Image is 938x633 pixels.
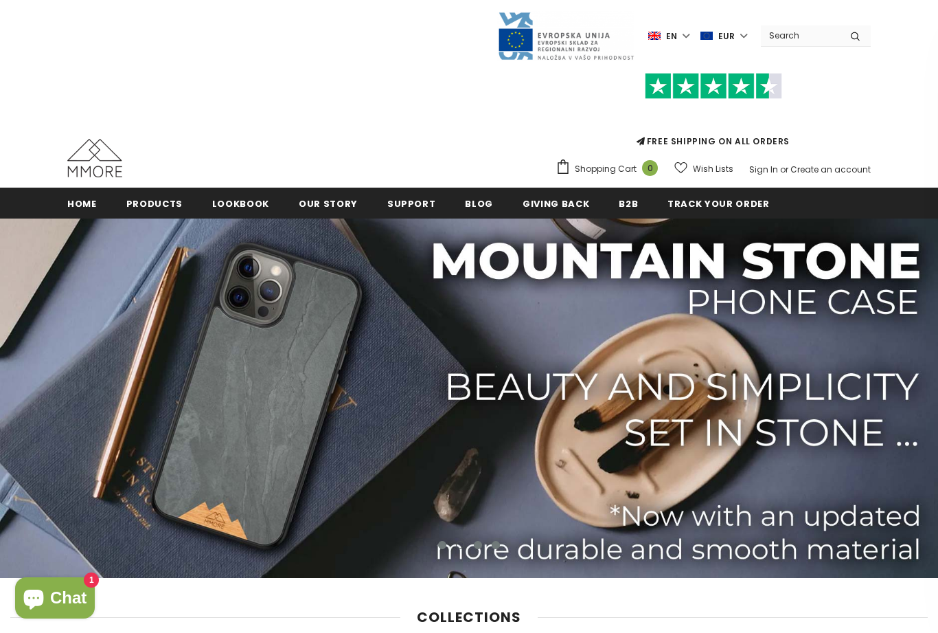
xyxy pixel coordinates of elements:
a: Shopping Cart 0 [556,159,665,179]
span: Shopping Cart [575,162,637,176]
a: Track your order [667,188,769,219]
a: Giving back [523,188,589,219]
span: Our Story [299,197,358,210]
button: 2 [456,541,464,549]
a: Javni Razpis [497,30,634,41]
a: Lookbook [212,188,269,219]
a: Blog [465,188,493,219]
a: B2B [619,188,638,219]
span: support [387,197,436,210]
span: Lookbook [212,197,269,210]
a: Sign In [749,164,778,175]
a: Home [67,188,97,219]
span: Products [126,197,183,210]
a: Wish Lists [674,157,733,181]
input: Search Site [761,25,840,45]
inbox-online-store-chat: Shopify online store chat [11,577,99,622]
span: Blog [465,197,493,210]
a: Our Story [299,188,358,219]
span: Collections [417,608,521,627]
img: MMORE Cases [67,139,122,177]
img: i-lang-1.png [648,30,661,42]
span: 0 [642,160,658,176]
a: Products [126,188,183,219]
span: Track your order [667,197,769,210]
button: 4 [492,541,500,549]
button: 1 [438,541,446,549]
span: EUR [718,30,735,43]
img: Javni Razpis [497,11,634,61]
span: or [780,164,788,175]
span: Giving back [523,197,589,210]
span: Wish Lists [693,162,733,176]
img: Trust Pilot Stars [645,73,782,100]
a: Create an account [790,164,871,175]
span: FREE SHIPPING ON ALL ORDERS [556,79,871,147]
span: Home [67,197,97,210]
button: 3 [474,541,482,549]
iframe: Customer reviews powered by Trustpilot [556,99,871,135]
span: en [666,30,677,43]
span: B2B [619,197,638,210]
a: support [387,188,436,219]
